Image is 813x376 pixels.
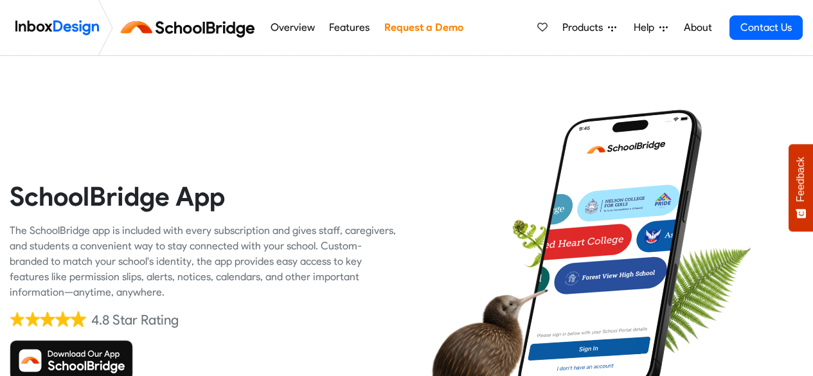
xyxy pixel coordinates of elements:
[10,223,397,300] div: The SchoolBridge app is included with every subscription and gives staff, caregivers, and student...
[789,144,813,231] button: Feedback - Show survey
[680,15,715,40] a: About
[10,180,397,213] heading: SchoolBridge App
[326,15,373,40] a: Features
[562,20,608,35] span: Products
[729,15,803,40] a: Contact Us
[795,157,807,202] span: Feedback
[91,310,179,330] div: 4.8 Star Rating
[629,15,673,40] a: Help
[380,15,467,40] a: Request a Demo
[557,15,621,40] a: Products
[267,15,318,40] a: Overview
[634,20,659,35] span: Help
[118,12,263,43] img: schoolbridge logo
